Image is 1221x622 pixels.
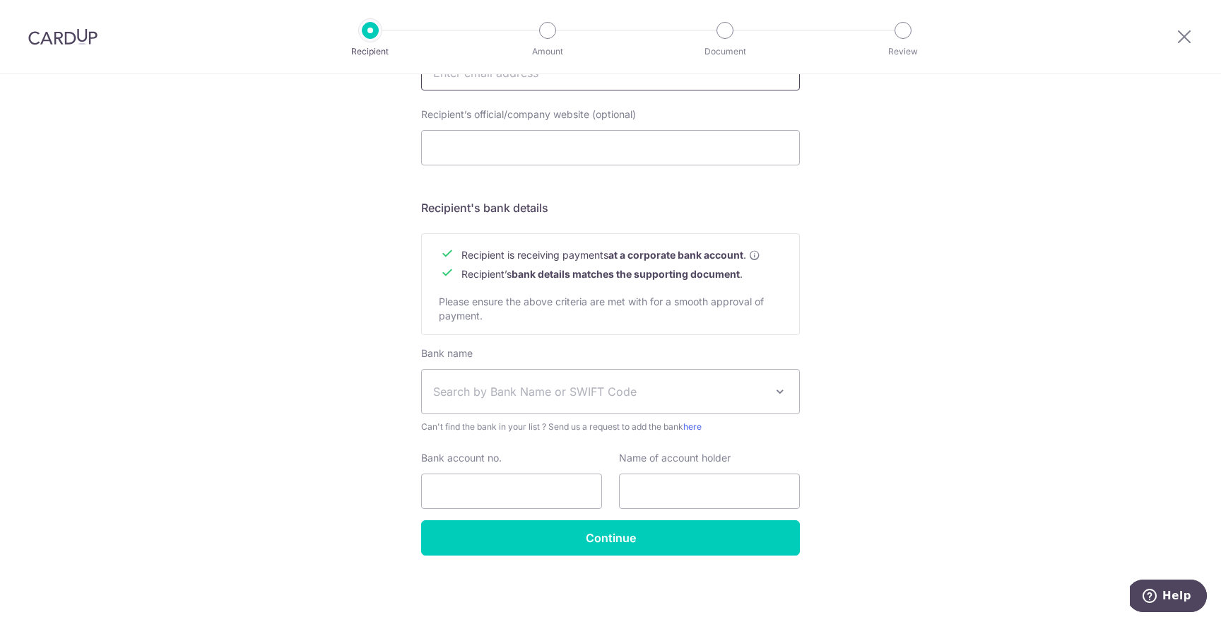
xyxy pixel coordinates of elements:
[421,346,473,360] label: Bank name
[1130,580,1207,615] iframe: Opens a widget where you can find more information
[461,268,743,280] span: Recipient’s .
[619,451,731,465] label: Name of account holder
[512,268,740,280] b: bank details matches the supporting document
[439,295,764,322] span: Please ensure the above criteria are met with for a smooth approval of payment.
[683,421,702,432] a: here
[421,420,800,434] span: Can't find the bank in your list ? Send us a request to add the bank
[28,28,98,45] img: CardUp
[495,45,600,59] p: Amount
[461,248,760,262] span: Recipient is receiving payments .
[608,248,743,262] b: at a corporate bank account
[433,383,765,400] span: Search by Bank Name or SWIFT Code
[33,10,61,23] span: Help
[421,199,800,216] h5: Recipient's bank details
[851,45,955,59] p: Review
[421,520,800,556] input: Continue
[318,45,423,59] p: Recipient
[421,107,636,122] label: Recipient’s official/company website (optional)
[673,45,777,59] p: Document
[421,451,502,465] label: Bank account no.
